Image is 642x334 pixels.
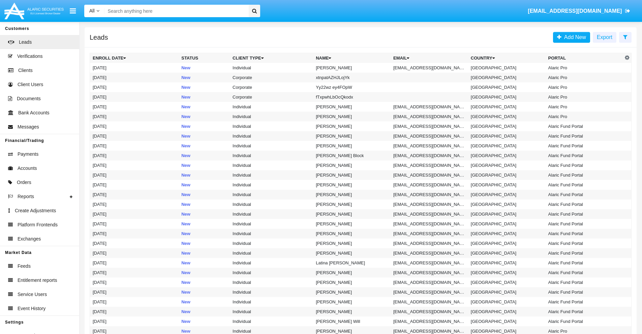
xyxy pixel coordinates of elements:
[313,141,391,151] td: [PERSON_NAME]
[18,151,38,158] span: Payments
[18,109,50,116] span: Bank Accounts
[90,248,179,258] td: [DATE]
[179,53,230,63] th: Status
[313,287,391,297] td: [PERSON_NAME]
[313,268,391,277] td: [PERSON_NAME]
[179,317,230,326] td: New
[468,268,546,277] td: [GEOGRAPHIC_DATA]
[179,219,230,229] td: New
[468,82,546,92] td: [GEOGRAPHIC_DATA]
[391,102,468,112] td: [EMAIL_ADDRESS][DOMAIN_NAME]
[468,209,546,219] td: [GEOGRAPHIC_DATA]
[230,229,313,238] td: Individual
[313,238,391,248] td: [PERSON_NAME]
[546,131,623,141] td: Alaric Fund Portal
[313,248,391,258] td: [PERSON_NAME]
[90,180,179,190] td: [DATE]
[179,92,230,102] td: New
[313,131,391,141] td: [PERSON_NAME]
[90,307,179,317] td: [DATE]
[313,190,391,199] td: [PERSON_NAME]
[468,102,546,112] td: [GEOGRAPHIC_DATA]
[313,180,391,190] td: [PERSON_NAME]
[179,170,230,180] td: New
[179,190,230,199] td: New
[468,170,546,180] td: [GEOGRAPHIC_DATA]
[391,63,468,73] td: [EMAIL_ADDRESS][DOMAIN_NAME]
[230,317,313,326] td: Individual
[230,112,313,121] td: Individual
[179,248,230,258] td: New
[391,219,468,229] td: [EMAIL_ADDRESS][DOMAIN_NAME]
[18,165,37,172] span: Accounts
[90,229,179,238] td: [DATE]
[313,229,391,238] td: [PERSON_NAME]
[546,73,623,82] td: Alaric Pro
[90,63,179,73] td: [DATE]
[546,121,623,131] td: Alaric Fund Portal
[313,53,391,63] th: Name
[179,141,230,151] td: New
[90,219,179,229] td: [DATE]
[468,131,546,141] td: [GEOGRAPHIC_DATA]
[230,180,313,190] td: Individual
[391,277,468,287] td: [EMAIL_ADDRESS][DOMAIN_NAME]
[90,190,179,199] td: [DATE]
[18,291,47,298] span: Service Users
[468,287,546,297] td: [GEOGRAPHIC_DATA]
[230,307,313,317] td: Individual
[313,82,391,92] td: Yy22wz ey4FOpW
[546,82,623,92] td: Alaric Pro
[230,297,313,307] td: Individual
[230,131,313,141] td: Individual
[391,317,468,326] td: [EMAIL_ADDRESS][DOMAIN_NAME]
[546,219,623,229] td: Alaric Fund Portal
[546,63,623,73] td: Alaric Pro
[179,307,230,317] td: New
[179,297,230,307] td: New
[597,34,612,40] span: Export
[230,170,313,180] td: Individual
[90,297,179,307] td: [DATE]
[230,248,313,258] td: Individual
[90,121,179,131] td: [DATE]
[468,199,546,209] td: [GEOGRAPHIC_DATA]
[90,238,179,248] td: [DATE]
[18,305,45,312] span: Event History
[468,238,546,248] td: [GEOGRAPHIC_DATA]
[90,160,179,170] td: [DATE]
[468,190,546,199] td: [GEOGRAPHIC_DATA]
[528,8,622,14] span: [EMAIL_ADDRESS][DOMAIN_NAME]
[179,199,230,209] td: New
[313,151,391,160] td: [PERSON_NAME] Block
[230,287,313,297] td: Individual
[391,141,468,151] td: [EMAIL_ADDRESS][DOMAIN_NAME]
[468,297,546,307] td: [GEOGRAPHIC_DATA]
[468,307,546,317] td: [GEOGRAPHIC_DATA]
[230,238,313,248] td: Individual
[391,170,468,180] td: [EMAIL_ADDRESS][DOMAIN_NAME]
[179,151,230,160] td: New
[468,317,546,326] td: [GEOGRAPHIC_DATA]
[546,268,623,277] td: Alaric Fund Portal
[468,277,546,287] td: [GEOGRAPHIC_DATA]
[468,258,546,268] td: [GEOGRAPHIC_DATA]
[230,53,313,63] th: Client Type
[313,209,391,219] td: [PERSON_NAME]
[230,190,313,199] td: Individual
[179,160,230,170] td: New
[230,73,313,82] td: Corporate
[546,277,623,287] td: Alaric Fund Portal
[546,238,623,248] td: Alaric Fund Portal
[313,258,391,268] td: Latina [PERSON_NAME]
[313,170,391,180] td: [PERSON_NAME]
[468,112,546,121] td: [GEOGRAPHIC_DATA]
[546,160,623,170] td: Alaric Fund Portal
[468,248,546,258] td: [GEOGRAPHIC_DATA]
[546,112,623,121] td: Alaric Pro
[391,238,468,248] td: [EMAIL_ADDRESS][DOMAIN_NAME]
[468,73,546,82] td: [GEOGRAPHIC_DATA]
[391,248,468,258] td: [EMAIL_ADDRESS][DOMAIN_NAME]
[391,199,468,209] td: [EMAIL_ADDRESS][DOMAIN_NAME]
[179,82,230,92] td: New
